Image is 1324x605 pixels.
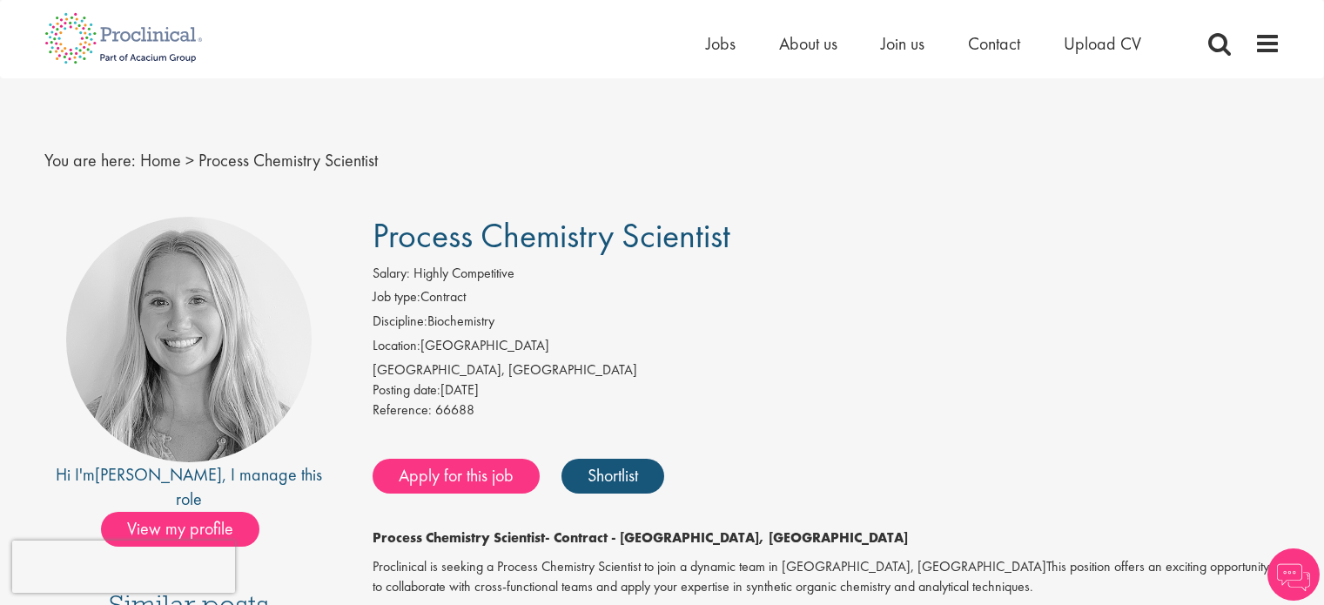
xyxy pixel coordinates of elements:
[373,213,730,258] span: Process Chemistry Scientist
[140,149,181,171] a: breadcrumb link
[373,557,1280,597] p: Proclinical is seeking a Process Chemistry Scientist to join a dynamic team in [GEOGRAPHIC_DATA],...
[101,515,277,538] a: View my profile
[373,459,540,494] a: Apply for this job
[706,32,736,55] a: Jobs
[545,528,908,547] strong: - Contract - [GEOGRAPHIC_DATA], [GEOGRAPHIC_DATA]
[373,312,427,332] label: Discipline:
[185,149,194,171] span: >
[95,463,222,486] a: [PERSON_NAME]
[373,312,1280,336] li: Biochemistry
[373,336,1280,360] li: [GEOGRAPHIC_DATA]
[968,32,1020,55] a: Contact
[373,336,420,356] label: Location:
[101,512,259,547] span: View my profile
[66,217,312,462] img: imeage of recruiter Shannon Briggs
[561,459,664,494] a: Shortlist
[373,287,420,307] label: Job type:
[373,360,1280,380] div: [GEOGRAPHIC_DATA], [GEOGRAPHIC_DATA]
[373,380,440,399] span: Posting date:
[1267,548,1320,601] img: Chatbot
[435,400,474,419] span: 66688
[44,462,334,512] div: Hi I'm , I manage this role
[779,32,837,55] a: About us
[881,32,924,55] a: Join us
[373,287,1280,312] li: Contract
[373,264,410,284] label: Salary:
[198,149,378,171] span: Process Chemistry Scientist
[373,400,432,420] label: Reference:
[12,541,235,593] iframe: reCAPTCHA
[373,380,1280,400] div: [DATE]
[44,149,136,171] span: You are here:
[373,528,545,547] strong: Process Chemistry Scientist
[413,264,514,282] span: Highly Competitive
[1064,32,1141,55] a: Upload CV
